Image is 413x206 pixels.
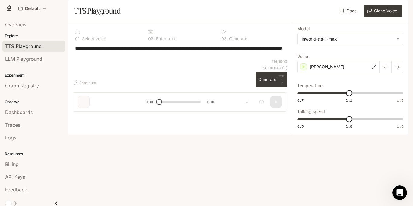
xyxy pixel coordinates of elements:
[148,37,155,41] p: 0 2 .
[81,37,106,41] p: Select voice
[297,54,308,59] p: Voice
[25,6,40,11] p: Default
[297,27,310,31] p: Model
[272,59,287,64] p: 114 / 1000
[155,37,175,41] p: Enter text
[397,98,403,103] span: 1.5
[75,37,81,41] p: 0 1 .
[16,2,49,15] button: All workspaces
[297,98,304,103] span: 0.7
[339,5,359,17] a: Docs
[279,74,285,85] p: ⏎
[263,65,281,70] p: $ 0.001140
[228,37,247,41] p: Generate
[397,124,403,129] span: 1.5
[392,185,407,200] iframe: Intercom live chat
[297,124,304,129] span: 0.5
[297,110,325,114] p: Talking speed
[297,83,323,88] p: Temperature
[302,36,393,42] div: inworld-tts-1-max
[279,74,285,81] p: CTRL +
[73,78,98,87] button: Shortcuts
[364,5,402,17] button: Clone Voice
[221,37,228,41] p: 0 3 .
[346,124,352,129] span: 1.0
[74,5,121,17] h1: TTS Playground
[298,33,403,45] div: inworld-tts-1-max
[256,72,287,87] button: GenerateCTRL +⏎
[310,64,344,70] p: [PERSON_NAME]
[346,98,352,103] span: 1.1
